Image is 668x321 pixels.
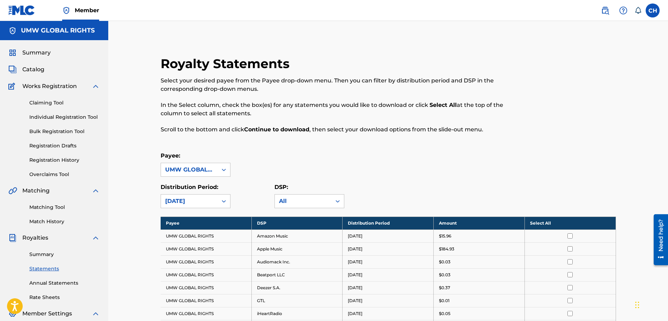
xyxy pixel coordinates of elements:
a: Claiming Tool [29,99,100,107]
a: Summary [29,251,100,258]
a: Bulk Registration Tool [29,128,100,135]
iframe: Chat Widget [633,287,668,321]
p: In the Select column, check the box(es) for any statements you would like to download or click at... [161,101,511,118]
a: CatalogCatalog [8,65,44,74]
span: Member [75,6,99,14]
div: User Menu [646,3,660,17]
span: Summary [22,49,51,57]
img: expand [91,187,100,195]
p: $0.03 [439,259,450,265]
td: UMW GLOBAL RIGHTS [161,294,252,307]
div: UMW GLOBAL RIGHTS [165,166,213,174]
a: Statements [29,265,100,272]
img: search [601,6,609,15]
img: expand [91,82,100,90]
a: Registration Drafts [29,142,100,149]
img: Top Rightsholder [62,6,71,15]
a: Registration History [29,156,100,164]
td: UMW GLOBAL RIGHTS [161,229,252,242]
img: help [619,6,627,15]
td: Audiomack Inc. [251,255,343,268]
h2: Royalty Statements [161,56,293,72]
h5: UMW GLOBAL RIGHTS [21,27,95,35]
a: Public Search [598,3,612,17]
label: DSP: [274,184,288,190]
span: Catalog [22,65,44,74]
td: [DATE] [343,307,434,320]
td: GTL [251,294,343,307]
img: Summary [8,49,17,57]
a: Individual Registration Tool [29,114,100,121]
img: expand [91,309,100,318]
p: Select your desired payee from the Payee drop-down menu. Then you can filter by distribution peri... [161,76,511,93]
p: $0.03 [439,272,450,278]
p: $0.01 [439,298,449,304]
a: SummarySummary [8,49,51,57]
p: Scroll to the bottom and click , then select your download options from the slide-out menu. [161,125,511,134]
img: Matching [8,187,17,195]
td: UMW GLOBAL RIGHTS [161,242,252,255]
a: Match History [29,218,100,225]
span: Works Registration [22,82,77,90]
td: [DATE] [343,242,434,255]
div: [DATE] [165,197,213,205]
img: MLC Logo [8,5,35,15]
a: Rate Sheets [29,294,100,301]
td: UMW GLOBAL RIGHTS [161,307,252,320]
p: $184.93 [439,246,454,252]
span: Matching [22,187,50,195]
a: Matching Tool [29,204,100,211]
td: UMW GLOBAL RIGHTS [161,268,252,281]
img: Catalog [8,65,17,74]
img: expand [91,234,100,242]
td: UMW GLOBAL RIGHTS [161,281,252,294]
td: Amazon Music [251,229,343,242]
td: Deezer S.A. [251,281,343,294]
div: Notifications [634,7,641,14]
div: Arrastrar [635,294,639,315]
td: [DATE] [343,229,434,242]
p: $0.37 [439,285,450,291]
p: $15.96 [439,233,451,239]
label: Distribution Period: [161,184,218,190]
img: Works Registration [8,82,17,90]
img: Royalties [8,234,17,242]
img: Member Settings [8,309,17,318]
label: Payee: [161,152,180,159]
a: Overclaims Tool [29,171,100,178]
td: Beatport LLC [251,268,343,281]
div: Widget de chat [633,287,668,321]
div: All [279,197,327,205]
th: Select All [524,217,616,229]
a: Annual Statements [29,279,100,287]
td: [DATE] [343,281,434,294]
span: Member Settings [22,309,72,318]
th: DSP [251,217,343,229]
strong: Continue to download [244,126,309,133]
th: Distribution Period [343,217,434,229]
iframe: Resource Center [648,212,668,268]
img: Accounts [8,27,17,35]
strong: Select All [430,102,457,108]
td: UMW GLOBAL RIGHTS [161,255,252,268]
div: Help [616,3,630,17]
th: Payee [161,217,252,229]
td: Apple Music [251,242,343,255]
th: Amount [434,217,525,229]
td: iHeartRadio [251,307,343,320]
p: $0.05 [439,311,450,317]
td: [DATE] [343,294,434,307]
td: [DATE] [343,255,434,268]
td: [DATE] [343,268,434,281]
span: Royalties [22,234,48,242]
